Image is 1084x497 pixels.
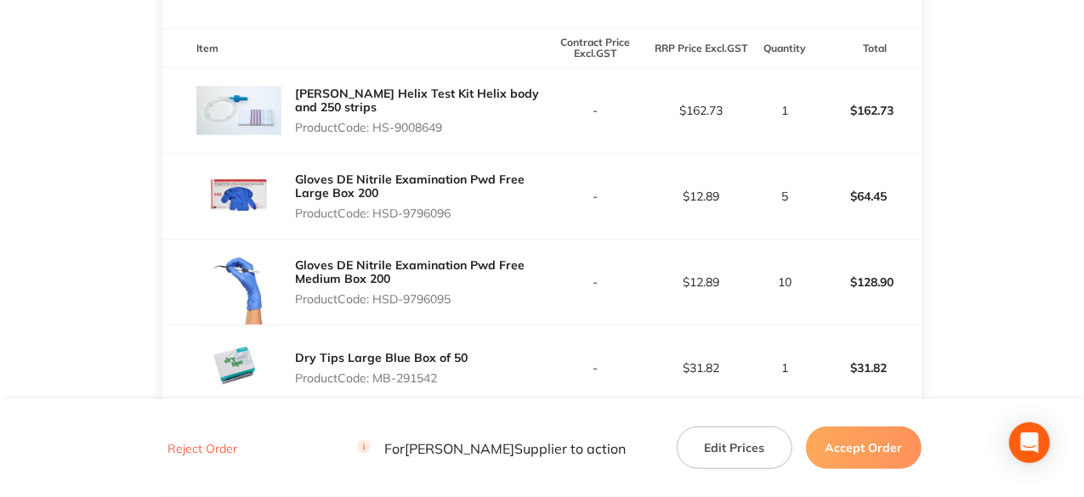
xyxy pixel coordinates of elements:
[295,206,542,220] p: Product Code: HSD-9796096
[196,325,281,410] img: Y2x2eHd3dQ
[295,257,525,286] a: Gloves DE Nitrile Examination Pwd Free Medium Box 200
[543,275,648,289] p: -
[162,28,542,68] th: Item
[816,90,921,131] p: $162.73
[755,361,814,375] p: 1
[295,292,542,306] p: Product Code: HSD-9796095
[196,240,281,325] img: Yzdua25wMw
[196,68,281,153] img: Y2l5amhjNA
[1009,422,1050,463] div: Open Intercom Messenger
[755,189,814,203] p: 5
[816,176,921,217] p: $64.45
[295,121,542,134] p: Product Code: HS-9008649
[357,440,626,456] p: For [PERSON_NAME] Supplier to action
[816,347,921,388] p: $31.82
[815,28,922,68] th: Total
[295,371,468,385] p: Product Code: MB-291542
[755,275,814,289] p: 10
[649,275,753,289] p: $12.89
[295,86,539,115] a: [PERSON_NAME] Helix Test Kit Helix body and 250 strips
[754,28,814,68] th: Quantity
[542,28,649,68] th: Contract Price Excl. GST
[543,104,648,117] p: -
[162,441,242,456] button: Reject Order
[543,189,648,203] p: -
[648,28,754,68] th: RRP Price Excl. GST
[295,350,468,365] a: Dry Tips Large Blue Box of 50
[755,104,814,117] p: 1
[649,189,753,203] p: $12.89
[816,262,921,302] p: $128.90
[806,426,922,469] button: Accept Order
[649,361,753,375] p: $31.82
[677,426,792,469] button: Edit Prices
[543,361,648,375] p: -
[196,154,281,239] img: cDd0YTFtbQ
[295,172,525,200] a: Gloves DE Nitrile Examination Pwd Free Large Box 200
[649,104,753,117] p: $162.73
